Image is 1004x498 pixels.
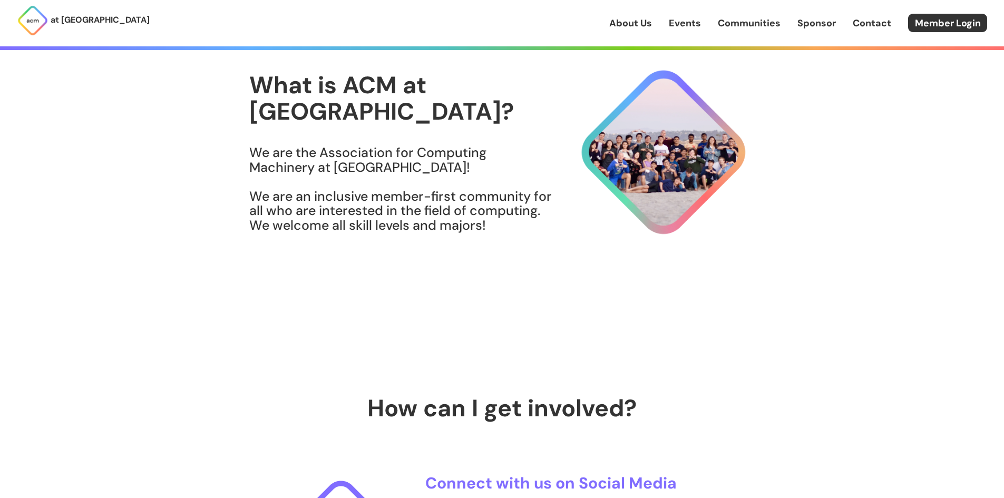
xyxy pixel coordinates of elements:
[249,72,553,124] h1: What is ACM at [GEOGRAPHIC_DATA]?
[908,14,987,32] a: Member Login
[51,13,150,27] p: at [GEOGRAPHIC_DATA]
[249,145,553,232] h3: We are the Association for Computing Machinery at [GEOGRAPHIC_DATA]! We are an inclusive member-f...
[425,474,727,492] h3: Connect with us on Social Media
[609,16,652,30] a: About Us
[249,395,755,422] h2: How can I get involved?
[17,5,150,36] a: at [GEOGRAPHIC_DATA]
[669,16,701,30] a: Events
[718,16,781,30] a: Communities
[797,16,836,30] a: Sponsor
[17,5,48,36] img: ACM Logo
[553,61,755,244] img: About Hero Image
[853,16,891,30] a: Contact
